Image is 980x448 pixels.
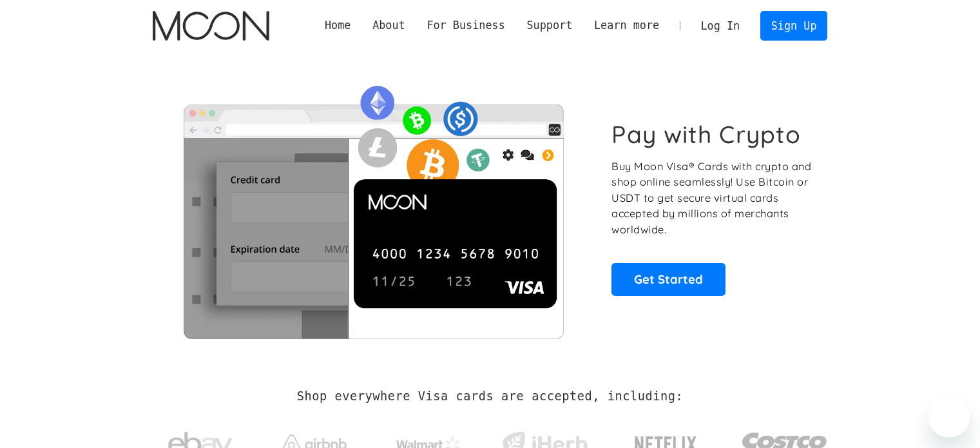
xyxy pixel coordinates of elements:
a: Sign Up [760,11,827,40]
div: Support [516,17,583,34]
img: Moon Cards let you spend your crypto anywhere Visa is accepted. [153,77,594,338]
div: About [361,17,416,34]
a: Home [314,17,361,34]
div: About [372,17,405,34]
div: Support [526,17,572,34]
div: For Business [427,17,504,34]
div: Learn more [594,17,659,34]
a: Log In [690,12,751,40]
h1: Pay with Crypto [611,120,801,149]
img: Moon Logo [153,11,269,41]
div: Learn more [583,17,670,34]
a: Get Started [611,263,725,295]
p: Buy Moon Visa® Cards with crypto and shop online seamlessly! Use Bitcoin or USDT to get secure vi... [611,159,813,238]
iframe: 启动消息传送窗口的按钮 [928,396,970,438]
h2: Shop everywhere Visa cards are accepted, including: [297,389,683,404]
div: For Business [416,17,516,34]
a: home [153,11,269,41]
